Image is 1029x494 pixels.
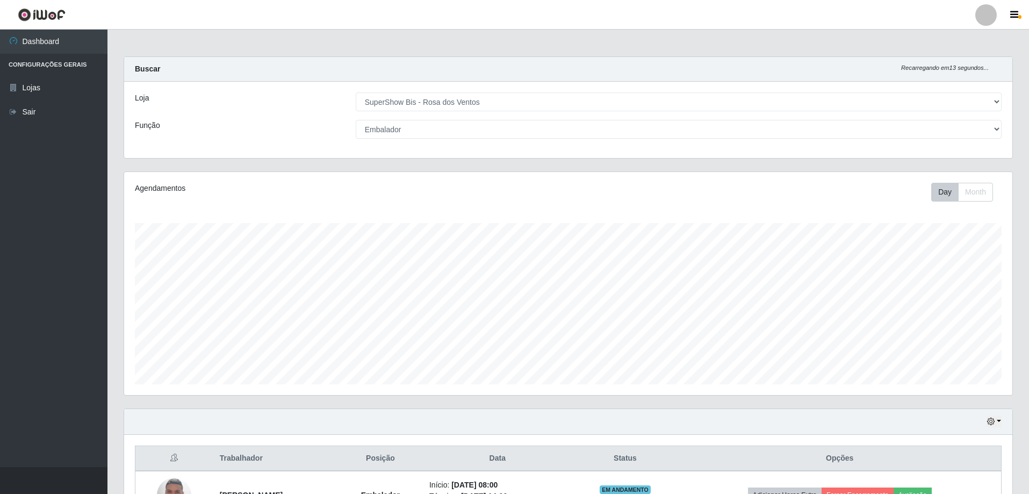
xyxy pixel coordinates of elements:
strong: Buscar [135,65,160,73]
button: Day [931,183,959,202]
span: EM ANDAMENTO [600,485,651,494]
i: Recarregando em 13 segundos... [901,65,989,71]
th: Trabalhador [213,446,338,471]
li: Início: [429,479,566,491]
div: First group [931,183,993,202]
time: [DATE] 08:00 [451,481,498,489]
div: Agendamentos [135,183,487,194]
th: Opções [678,446,1001,471]
button: Month [958,183,993,202]
label: Função [135,120,160,131]
th: Data [423,446,572,471]
label: Loja [135,92,149,104]
div: Toolbar with button groups [931,183,1002,202]
th: Status [572,446,679,471]
th: Posição [338,446,423,471]
img: CoreUI Logo [18,8,66,22]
